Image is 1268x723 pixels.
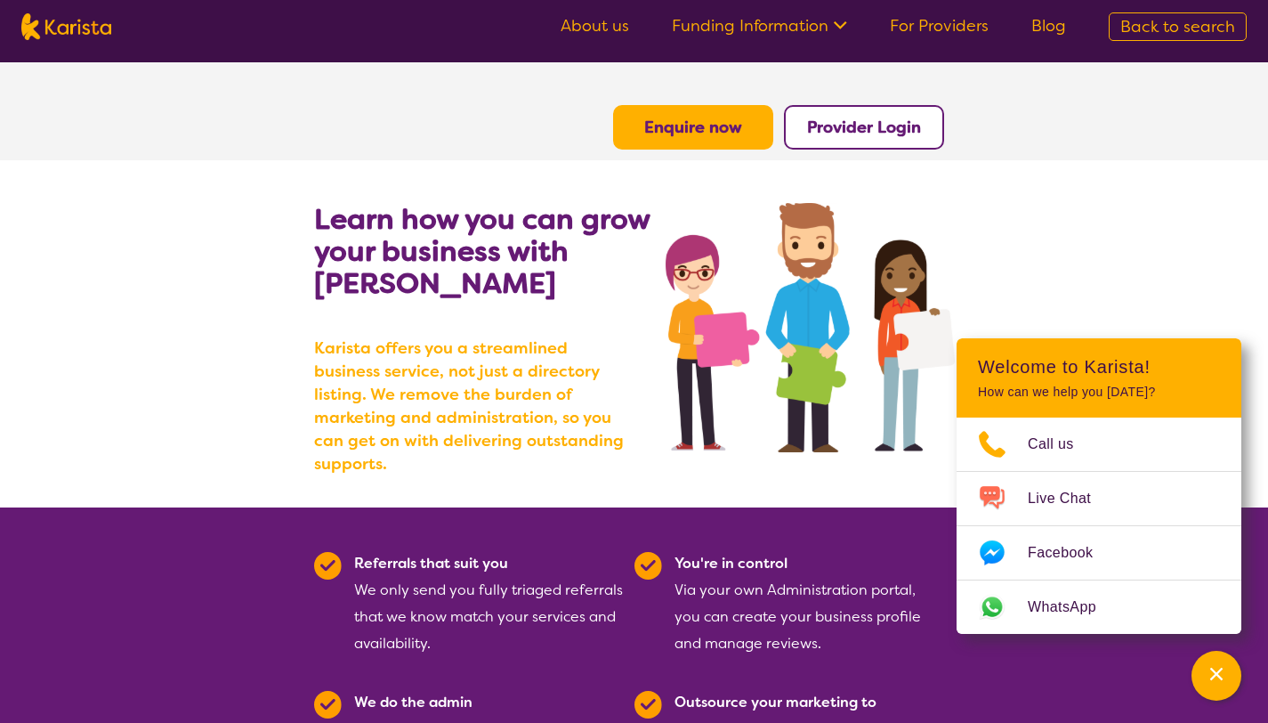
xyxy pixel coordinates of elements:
h2: Welcome to Karista! [978,356,1220,378]
div: We only send you fully triaged referrals that we know match your services and availability. [354,550,624,657]
button: Channel Menu [1191,651,1241,701]
button: Provider Login [784,105,944,150]
span: Call us [1028,431,1095,458]
img: Tick [314,552,342,580]
a: Enquire now [644,117,742,138]
span: Facebook [1028,540,1114,566]
ul: Choose channel [957,418,1241,634]
span: Back to search [1120,16,1235,37]
span: Live Chat [1028,485,1112,512]
a: For Providers [890,15,989,37]
a: Provider Login [807,117,921,138]
a: Blog [1031,15,1066,37]
b: Karista offers you a streamlined business service, not just a directory listing. We remove the bu... [314,337,634,475]
a: Web link opens in a new tab. [957,581,1241,634]
b: Learn how you can grow your business with [PERSON_NAME] [314,200,650,302]
b: You're in control [674,554,787,573]
span: WhatsApp [1028,594,1118,621]
img: Tick [314,691,342,719]
img: Tick [634,691,662,719]
button: Enquire now [613,105,773,150]
div: Via your own Administration portal, you can create your business profile and manage reviews. [674,550,944,657]
a: Funding Information [672,15,847,37]
a: About us [561,15,629,37]
p: How can we help you [DATE]? [978,385,1220,400]
div: Channel Menu [957,338,1241,634]
img: Tick [634,552,662,580]
img: Karista logo [21,13,111,40]
b: We do the admin [354,693,472,711]
img: grow your business with Karista [666,203,954,452]
a: Back to search [1109,12,1247,41]
b: Referrals that suit you [354,554,508,573]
